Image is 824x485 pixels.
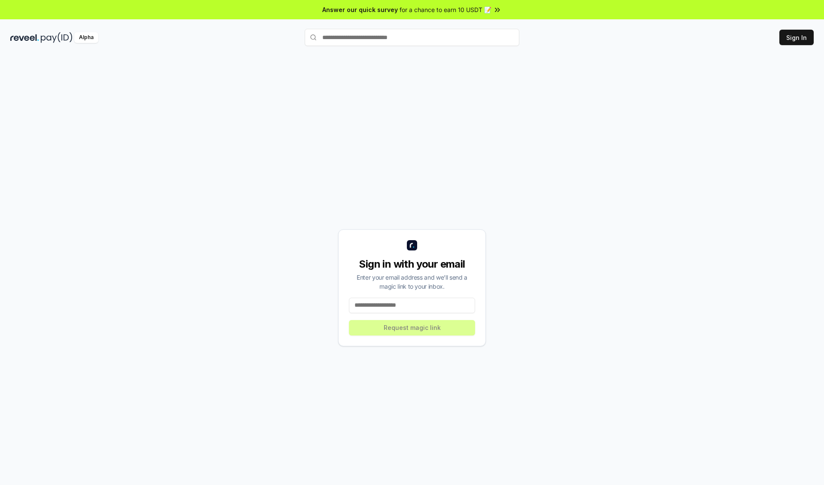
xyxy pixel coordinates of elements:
button: Sign In [779,30,814,45]
span: for a chance to earn 10 USDT 📝 [400,5,491,14]
img: logo_small [407,240,417,250]
img: reveel_dark [10,32,39,43]
div: Alpha [74,32,98,43]
div: Sign in with your email [349,257,475,271]
div: Enter your email address and we’ll send a magic link to your inbox. [349,273,475,291]
img: pay_id [41,32,73,43]
span: Answer our quick survey [322,5,398,14]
